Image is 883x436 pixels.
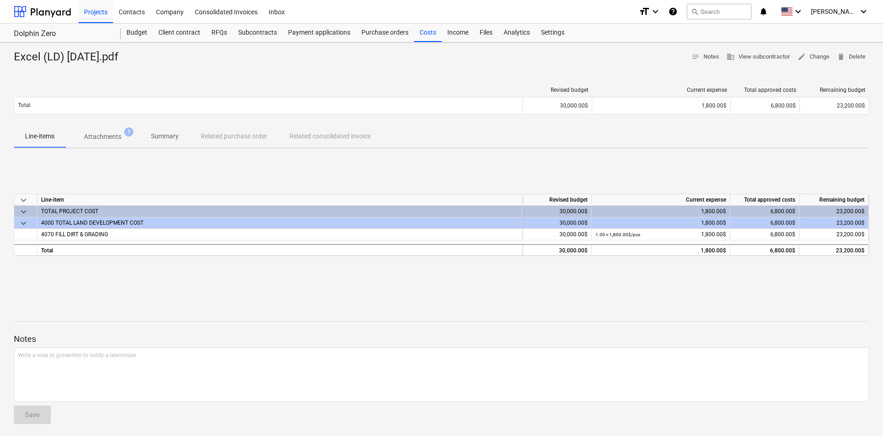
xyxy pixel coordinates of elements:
div: 1,800.00$ [595,206,726,217]
span: search [691,8,698,15]
i: keyboard_arrow_down [793,6,804,17]
div: 1,800.00$ [595,245,726,257]
div: 6,800.00$ [730,244,799,256]
div: Total approved costs [734,87,796,93]
button: Delete [833,50,869,64]
p: Notes [14,334,869,345]
a: Client contract [153,24,206,42]
div: Current expense [596,87,727,93]
p: Attachments [84,132,121,142]
a: Analytics [498,24,535,42]
span: keyboard_arrow_down [18,195,29,206]
a: Subcontracts [233,24,282,42]
button: Notes [688,50,723,64]
div: 30,000.00$ [523,229,592,240]
div: Remaining budget [804,87,865,93]
p: Summary [151,131,179,141]
span: 23,200.00$ [837,102,865,109]
span: business [727,53,735,61]
a: Costs [414,24,442,42]
div: 30,000.00$ [523,217,592,229]
div: 6,800.00$ [730,217,799,229]
div: Current expense [592,194,730,206]
div: Remaining budget [799,194,869,206]
small: 1.00 × 1,800.00$ / pcs [595,232,640,237]
div: 4000 TOTAL LAND DEVELOPMENT COST [41,217,518,228]
button: Change [794,50,833,64]
span: 4070 FILL DIRT & GRADING [41,231,108,238]
a: Budget [121,24,153,42]
i: notifications [759,6,768,17]
a: Payment applications [282,24,356,42]
a: RFQs [206,24,233,42]
i: format_size [639,6,650,17]
i: keyboard_arrow_down [858,6,869,17]
a: Income [442,24,474,42]
p: Total [18,102,30,109]
div: Excel (LD) [DATE].pdf [14,50,126,65]
span: 1 [124,127,133,137]
div: Dolphin Zero [14,29,110,39]
span: Change [798,52,829,62]
button: View subcontractor [723,50,794,64]
div: 23,200.00$ [799,244,869,256]
div: 30,000.00$ [523,206,592,217]
div: 6,800.00$ [730,98,799,113]
span: edit [798,53,806,61]
div: 30,000.00$ [523,98,592,113]
div: Revised budget [523,194,592,206]
span: View subcontractor [727,52,790,62]
span: Notes [691,52,719,62]
a: Settings [535,24,570,42]
a: Files [474,24,498,42]
div: Revised budget [527,87,589,93]
div: 30,000.00$ [523,244,592,256]
span: [PERSON_NAME] [811,8,857,15]
i: keyboard_arrow_down [650,6,661,17]
a: Purchase orders [356,24,414,42]
div: 1,800.00$ [596,102,727,109]
span: keyboard_arrow_down [18,206,29,217]
div: 1,800.00$ [595,217,726,229]
p: Line-items [25,131,54,141]
div: 23,200.00$ [799,206,869,217]
span: 6,800.00$ [770,231,795,238]
span: 23,200.00$ [836,231,865,238]
span: Delete [837,52,865,62]
button: Search [687,4,751,19]
span: keyboard_arrow_down [18,218,29,229]
div: Line-item [37,194,523,206]
div: TOTAL PROJECT COST [41,206,518,217]
div: 1,800.00$ [595,229,726,240]
i: Knowledge base [668,6,678,17]
div: Total approved costs [730,194,799,206]
div: 23,200.00$ [799,217,869,229]
span: delete [837,53,845,61]
div: 6,800.00$ [730,206,799,217]
span: notes [691,53,700,61]
div: Total [37,244,523,256]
